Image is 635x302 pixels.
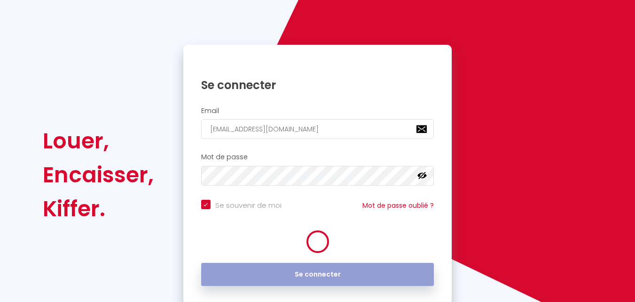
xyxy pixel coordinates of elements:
[201,263,434,286] button: Se connecter
[201,107,434,115] h2: Email
[201,119,434,139] input: Ton Email
[43,158,154,192] div: Encaisser,
[201,153,434,161] h2: Mot de passe
[201,78,434,92] h1: Se connecter
[362,201,434,210] a: Mot de passe oublié ?
[43,124,154,158] div: Louer,
[43,192,154,226] div: Kiffer.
